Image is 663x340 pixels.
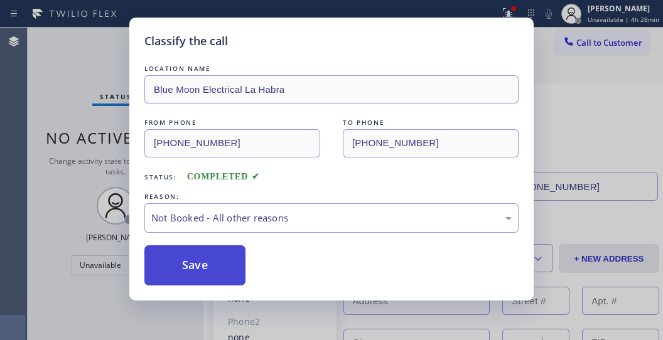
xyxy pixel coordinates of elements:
div: LOCATION NAME [144,62,519,75]
div: FROM PHONE [144,116,320,129]
h5: Classify the call [144,33,228,50]
span: COMPLETED [187,172,260,181]
input: To phone [343,129,519,157]
div: REASON: [144,190,519,203]
div: TO PHONE [343,116,519,129]
input: From phone [144,129,320,157]
div: Not Booked - All other reasons [151,211,512,225]
button: Save [144,245,245,285]
span: Status: [144,173,177,181]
